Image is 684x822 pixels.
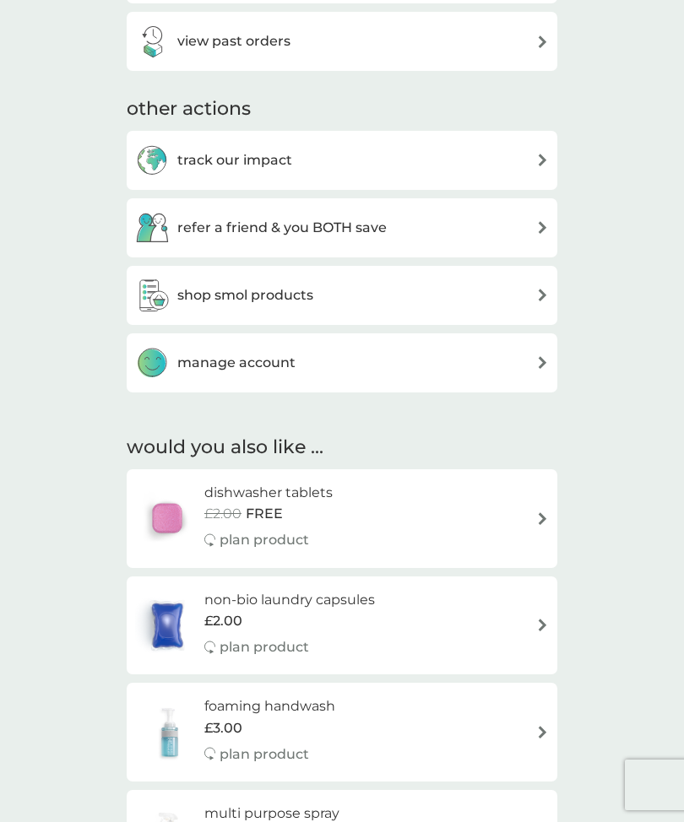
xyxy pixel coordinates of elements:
span: FREE [246,503,283,525]
h2: would you also like ... [127,435,557,461]
p: plan product [220,529,309,551]
h3: manage account [177,352,296,374]
img: arrow right [536,512,549,525]
h3: shop smol products [177,284,313,306]
h3: view past orders [177,30,290,52]
span: £3.00 [204,717,242,739]
p: plan product [220,636,309,658]
span: £2.00 [204,503,242,525]
img: arrow right [536,356,549,369]
img: arrow right [536,154,549,166]
p: plan product [220,744,309,765]
h3: other actions [127,96,251,122]
img: arrow right [536,35,549,48]
img: arrow right [536,221,549,234]
h3: refer a friend & you BOTH save [177,217,387,239]
img: non-bio laundry capsules [135,596,199,655]
img: foaming handwash [135,703,204,762]
h6: foaming handwash [204,695,335,717]
img: dishwasher tablets [135,489,199,548]
span: £2.00 [204,610,242,632]
h6: non-bio laundry capsules [204,589,375,611]
h6: dishwasher tablets [204,482,333,504]
h3: track our impact [177,149,292,171]
img: arrow right [536,726,549,738]
img: arrow right [536,289,549,301]
img: arrow right [536,619,549,631]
